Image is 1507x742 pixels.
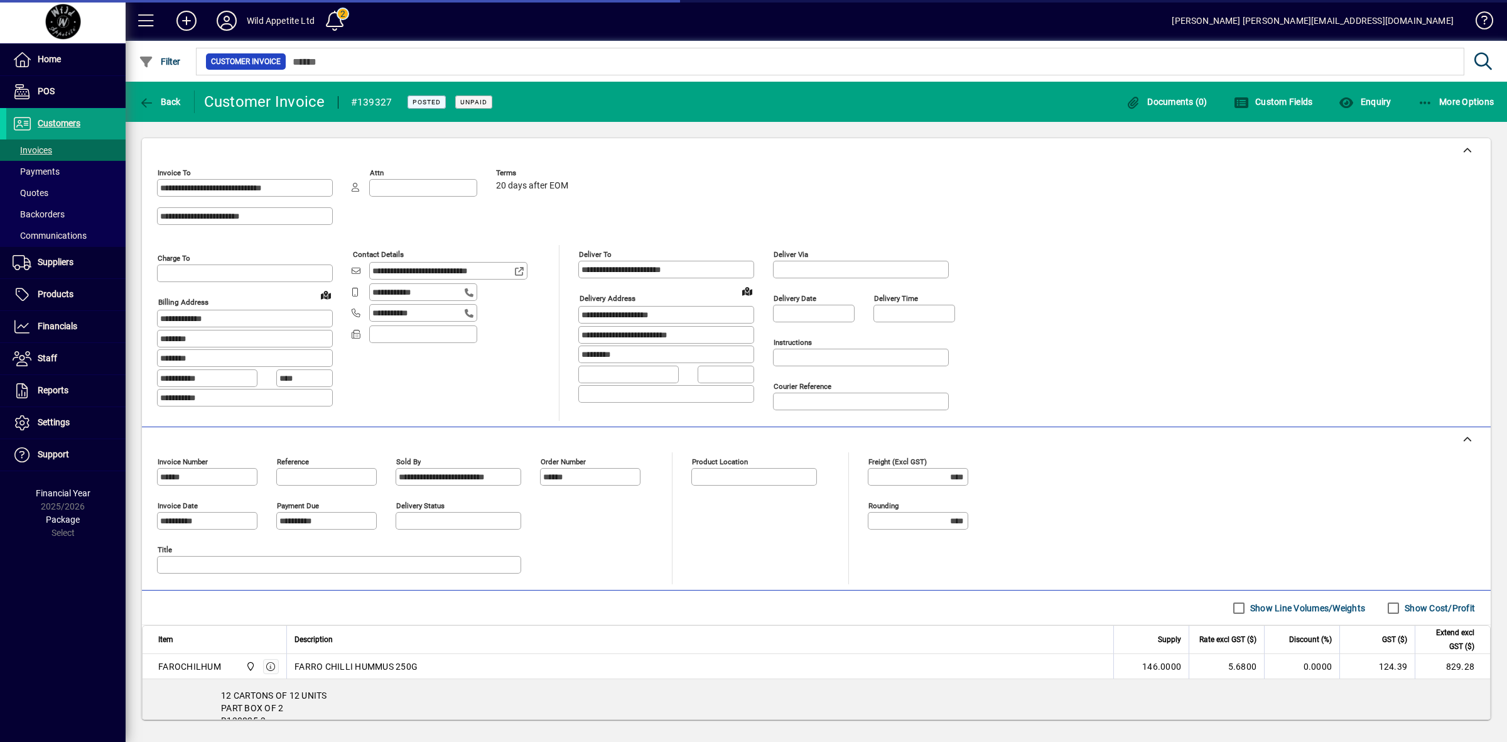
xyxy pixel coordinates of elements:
span: Financial Year [36,488,90,498]
span: 20 days after EOM [496,181,568,191]
button: Add [166,9,207,32]
mat-label: Instructions [774,338,812,347]
span: Extend excl GST ($) [1423,626,1474,653]
button: Profile [207,9,247,32]
a: Suppliers [6,247,126,278]
a: Staff [6,343,126,374]
span: Backorders [13,209,65,219]
mat-label: Rounding [868,501,899,510]
app-page-header-button: Back [126,90,195,113]
div: Wild Appetite Ltd [247,11,315,31]
span: Discount (%) [1289,633,1332,647]
span: More Options [1418,97,1494,107]
mat-label: Payment due [277,501,319,510]
span: Terms [496,169,571,177]
td: 124.39 [1339,654,1415,679]
span: Supply [1158,633,1181,647]
span: Customers [38,118,80,128]
a: View on map [316,285,336,305]
span: 146.0000 [1142,660,1181,673]
td: 0.0000 [1264,654,1339,679]
button: Enquiry [1336,90,1394,113]
mat-label: Sold by [396,457,421,466]
div: #139327 [351,92,392,112]
mat-label: Title [158,545,172,554]
a: Products [6,279,126,310]
mat-label: Order number [541,457,586,466]
a: View on map [737,281,757,301]
mat-label: Attn [370,168,384,177]
a: Support [6,439,126,471]
span: Communications [13,231,87,241]
button: Custom Fields [1231,90,1316,113]
span: Filter [139,57,181,67]
span: Quotes [13,188,48,198]
mat-label: Courier Reference [774,382,831,391]
button: More Options [1415,90,1498,113]
span: Staff [38,353,57,363]
span: Reports [38,385,68,395]
mat-label: Product location [692,457,748,466]
mat-label: Invoice number [158,457,208,466]
span: Unpaid [460,98,487,106]
button: Filter [136,50,184,73]
button: Back [136,90,184,113]
a: Home [6,44,126,75]
mat-label: Charge To [158,254,190,263]
span: Back [139,97,181,107]
span: Products [38,289,73,299]
span: Wild Appetite Ltd [242,660,257,674]
span: Payments [13,166,60,177]
div: [PERSON_NAME] [PERSON_NAME][EMAIL_ADDRESS][DOMAIN_NAME] [1172,11,1454,31]
span: Package [46,515,80,525]
button: Documents (0) [1123,90,1211,113]
span: Custom Fields [1234,97,1313,107]
span: Posted [413,98,441,106]
a: Backorders [6,204,126,225]
td: 829.28 [1415,654,1490,679]
mat-label: Delivery status [396,501,445,510]
a: Quotes [6,182,126,204]
a: POS [6,76,126,107]
a: Communications [6,225,126,246]
a: Invoices [6,139,126,161]
label: Show Line Volumes/Weights [1248,602,1365,614]
span: Item [158,633,173,647]
mat-label: Deliver via [774,250,808,259]
span: Description [294,633,333,647]
span: POS [38,86,55,96]
span: Rate excl GST ($) [1199,633,1256,647]
a: Financials [6,311,126,342]
span: Suppliers [38,257,73,267]
div: 5.6800 [1197,660,1256,673]
mat-label: Reference [277,457,309,466]
span: Settings [38,417,70,427]
mat-label: Freight (excl GST) [868,457,927,466]
a: Settings [6,407,126,439]
mat-label: Invoice date [158,501,198,510]
span: Support [38,449,69,459]
span: Enquiry [1339,97,1391,107]
div: Customer Invoice [204,92,325,112]
a: Reports [6,375,126,406]
span: Customer Invoice [211,55,281,68]
span: GST ($) [1382,633,1407,647]
a: Knowledge Base [1466,3,1491,43]
span: Documents (0) [1126,97,1207,107]
div: FAROCHILHUM [158,660,221,673]
a: Payments [6,161,126,182]
span: Financials [38,321,77,331]
span: FARRO CHILLI HUMMUS 250G [294,660,418,673]
label: Show Cost/Profit [1402,602,1475,614]
mat-label: Invoice To [158,168,191,177]
span: Home [38,54,61,64]
span: Invoices [13,145,52,155]
mat-label: Delivery date [774,294,816,303]
mat-label: Deliver To [579,250,612,259]
mat-label: Delivery time [874,294,918,303]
